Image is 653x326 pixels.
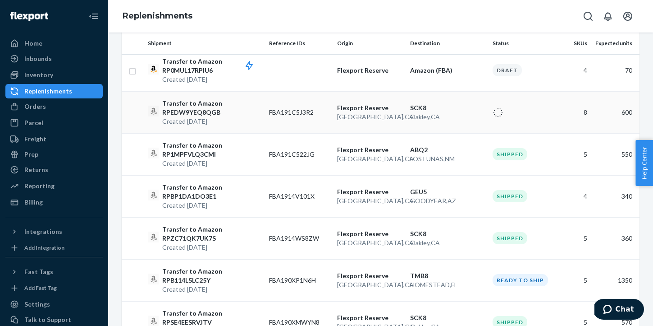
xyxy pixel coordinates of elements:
p: LOS LUNAS , NM [410,154,485,163]
ol: breadcrumbs [115,3,200,29]
a: Freight [5,132,103,146]
p: Created [DATE] [162,285,262,294]
p: SCK8 [410,313,485,322]
td: 70 [591,49,639,91]
p: Transfer to Amazon RPZC71QK7UK7S [162,225,262,243]
a: Billing [5,195,103,210]
div: Orders [24,102,46,111]
div: Replenishments [24,87,72,96]
div: Shipped [493,148,527,160]
button: Integrations [5,224,103,239]
button: Open account menu [619,7,637,25]
p: [GEOGRAPHIC_DATA] , CA [337,154,403,163]
p: Created [DATE] [162,117,262,126]
p: Created [DATE] [162,243,262,252]
p: Created [DATE] [162,159,262,168]
td: 550 [591,133,639,175]
td: 5 [557,259,591,301]
td: 1350 [591,259,639,301]
p: [GEOGRAPHIC_DATA] , CA [337,196,403,205]
td: FBA190XP1N6H [265,259,333,301]
p: TMB8 [410,271,485,280]
div: Prep [24,150,38,159]
p: GEU5 [410,187,485,196]
p: GOODYEAR , AZ [410,196,485,205]
div: Shipped [493,190,527,202]
th: SKUs [557,33,591,54]
button: Help Center [635,140,653,186]
a: Add Fast Tag [5,283,103,293]
div: Returns [24,165,48,174]
div: Add Fast Tag [24,284,57,292]
p: Flexport Reserve [337,66,403,75]
div: Reporting [24,182,55,191]
p: Created [DATE] [162,75,262,84]
td: FBA191C5J3R2 [265,91,333,133]
div: Billing [24,198,43,207]
p: Flexport Reserve [337,313,403,322]
a: Home [5,36,103,51]
a: Prep [5,147,103,162]
div: Talk to Support [24,315,71,324]
td: 4 [557,49,591,91]
p: ABQ2 [410,145,485,154]
button: Open notifications [599,7,617,25]
p: Transfer to Amazon RPEDW9YEQ8QGB [162,99,262,117]
p: Transfer to Amazon RP1MPFVLQ3CMI [162,141,262,159]
div: Ready to ship [493,274,548,286]
a: Replenishments [5,84,103,98]
a: Parcel [5,116,103,130]
div: Draft [493,64,522,76]
p: Flexport Reserve [337,145,403,154]
a: Orders [5,99,103,114]
a: Inventory [5,68,103,82]
button: Fast Tags [5,265,103,279]
a: Inbounds [5,51,103,66]
p: [GEOGRAPHIC_DATA] , CA [337,238,403,247]
a: Reporting [5,179,103,193]
th: Destination [406,33,489,54]
button: Open Search Box [579,7,597,25]
div: Add Integration [24,244,64,251]
td: 360 [591,217,639,259]
td: 5 [557,133,591,175]
td: FBA191C522JG [265,133,333,175]
div: Inbounds [24,54,52,63]
p: SCK8 [410,229,485,238]
td: 340 [591,175,639,217]
a: Add Integration [5,242,103,253]
td: 5 [557,217,591,259]
th: Status [489,33,557,54]
a: Returns [5,163,103,177]
div: Home [24,39,42,48]
div: Parcel [24,118,43,127]
th: Origin [333,33,406,54]
a: Replenishments [123,11,192,21]
div: Fast Tags [24,267,53,276]
p: Transfer to Amazon RP0MUL17RPIU6 [162,57,262,75]
a: Settings [5,297,103,312]
div: Freight [24,135,46,144]
div: Integrations [24,227,62,236]
iframe: Opens a widget where you can chat to one of our agents [594,299,644,321]
p: HOMESTEAD , FL [410,280,485,289]
p: Flexport Reserve [337,187,403,196]
p: Oakley , CA [410,238,485,247]
p: Transfer to Amazon RPB114L5LC25Y [162,267,262,285]
td: FBA1914V101X [265,175,333,217]
p: Oakley , CA [410,112,485,121]
p: [GEOGRAPHIC_DATA] , CA [337,112,403,121]
td: 4 [557,175,591,217]
th: Expected units [591,33,639,54]
p: Amazon (FBA) [410,66,485,75]
p: Flexport Reserve [337,271,403,280]
td: FBA1914WS8ZW [265,217,333,259]
p: Flexport Reserve [337,229,403,238]
button: Close Navigation [85,7,103,25]
p: SCK8 [410,103,485,112]
th: Shipment [144,33,265,54]
p: Transfer to Amazon RPBP1DA1DO3E1 [162,183,262,201]
p: Flexport Reserve [337,103,403,112]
